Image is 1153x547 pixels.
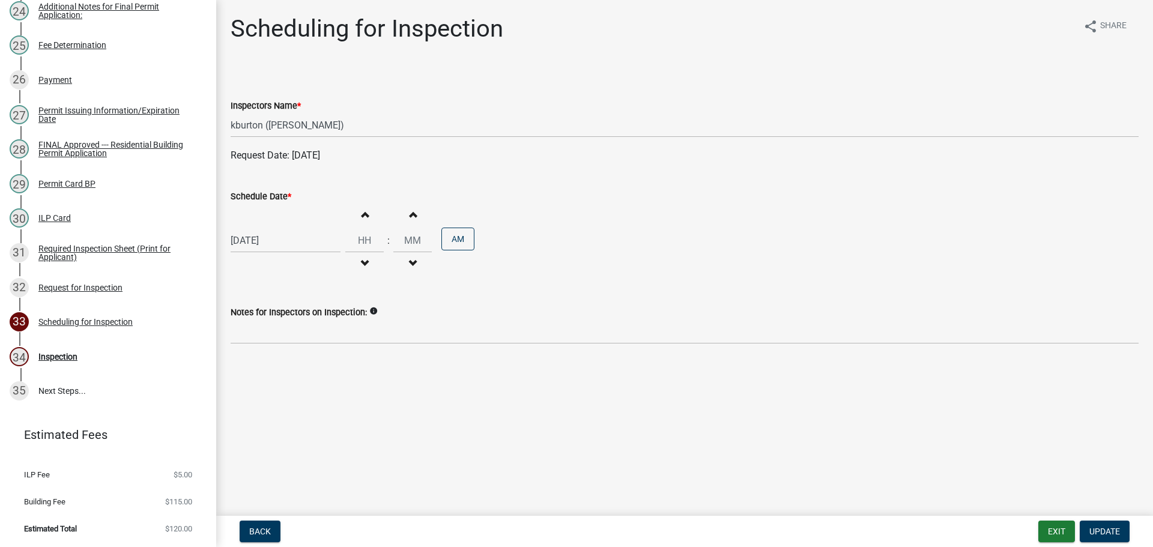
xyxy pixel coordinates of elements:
[231,102,301,110] label: Inspectors Name
[249,527,271,536] span: Back
[38,318,133,326] div: Scheduling for Inspection
[10,105,29,124] div: 27
[393,228,432,253] input: Minutes
[38,352,77,361] div: Inspection
[10,381,29,400] div: 35
[38,214,71,222] div: ILP Card
[10,312,29,331] div: 33
[231,228,340,253] input: mm/dd/yyyy
[10,423,197,447] a: Estimated Fees
[1038,521,1075,542] button: Exit
[165,525,192,533] span: $120.00
[38,41,106,49] div: Fee Determination
[10,208,29,228] div: 30
[24,525,77,533] span: Estimated Total
[10,278,29,297] div: 32
[1083,19,1098,34] i: share
[345,228,384,253] input: Hours
[10,243,29,262] div: 31
[240,521,280,542] button: Back
[38,2,197,19] div: Additional Notes for Final Permit Application:
[384,234,393,248] div: :
[10,139,29,159] div: 28
[231,148,1139,163] p: Request Date: [DATE]
[10,174,29,193] div: 29
[165,498,192,506] span: $115.00
[1100,19,1127,34] span: Share
[38,106,197,123] div: Permit Issuing Information/Expiration Date
[369,307,378,315] i: info
[10,35,29,55] div: 25
[174,471,192,479] span: $5.00
[1080,521,1130,542] button: Update
[10,70,29,89] div: 26
[38,141,197,157] div: FINAL Approved --- Residential Building Permit Application
[38,76,72,84] div: Payment
[441,228,474,250] button: AM
[1074,14,1136,38] button: shareShare
[24,471,50,479] span: ILP Fee
[10,1,29,20] div: 24
[38,244,197,261] div: Required Inspection Sheet (Print for Applicant)
[231,193,291,201] label: Schedule Date
[1089,527,1120,536] span: Update
[24,498,65,506] span: Building Fee
[10,347,29,366] div: 34
[231,14,503,43] h1: Scheduling for Inspection
[38,180,95,188] div: Permit Card BP
[231,309,367,317] label: Notes for Inspectors on Inspection:
[38,283,123,292] div: Request for Inspection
